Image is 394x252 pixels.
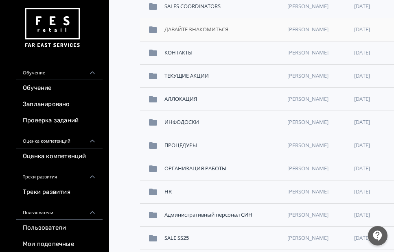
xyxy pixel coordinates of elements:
a: Пользователи [16,220,103,236]
a: Проверка заданий [16,113,103,129]
span: [DATE] [354,2,370,11]
span: [DATE] [354,95,370,103]
div: ИНФОДОСКИ [161,115,284,130]
div: [PERSON_NAME] [284,46,351,60]
div: [PERSON_NAME] [284,161,351,176]
div: ДАВАЙТЕ ЗНАКОМИТЬСЯ [161,22,284,37]
div: SALE SS25 [161,231,284,245]
div: КОНТАКТЫ [161,46,284,60]
div: [PERSON_NAME] [284,231,351,245]
div: [PERSON_NAME] [284,69,351,83]
img: https://files.teachbase.ru/system/account/57463/logo/medium-936fc5084dd2c598f50a98b9cbe0469a.png [23,5,81,51]
span: [DATE] [354,211,370,219]
div: Оценка компетенций [16,129,103,148]
div: АЛЛОКАЦИЯ [161,92,284,106]
div: ОРГАНИЗАЦИЯ РАБОТЫ [161,161,284,176]
span: [DATE] [354,234,370,242]
a: Обучение [16,80,103,96]
div: [PERSON_NAME] [284,138,351,153]
div: [PERSON_NAME] [284,92,351,106]
div: [PERSON_NAME] [284,22,351,37]
div: [PERSON_NAME] [284,185,351,199]
a: Треки развития [16,184,103,200]
span: [DATE] [354,165,370,173]
div: [PERSON_NAME] [284,208,351,222]
div: Административный персонал СИН [161,208,284,222]
div: Треки развития [16,165,103,184]
a: Оценка компетенций [16,148,103,165]
span: [DATE] [354,49,370,57]
div: Пользователи [16,200,103,220]
span: [DATE] [354,26,370,34]
div: Обучение [16,61,103,80]
div: [PERSON_NAME] [284,115,351,130]
a: Запланировано [16,96,103,113]
span: [DATE] [354,72,370,80]
div: ТЕКУЩИЕ АКЦИИ [161,69,284,83]
span: [DATE] [354,188,370,196]
div: HR [161,185,284,199]
div: ПРОЦЕДУРЫ [161,138,284,153]
span: [DATE] [354,118,370,126]
span: [DATE] [354,141,370,150]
